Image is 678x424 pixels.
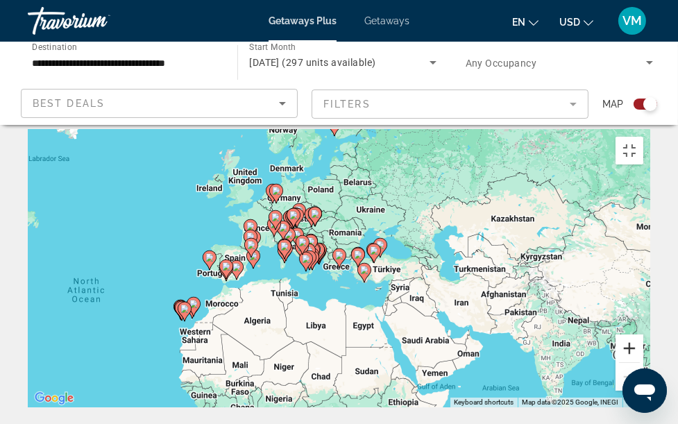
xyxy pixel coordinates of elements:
span: Map [602,94,623,114]
a: Getaways Plus [269,15,337,26]
span: USD [559,17,580,28]
button: Zoom in [616,334,643,362]
span: Best Deals [33,98,105,109]
button: Filter [312,89,588,119]
button: Change currency [559,12,593,32]
span: Start Month [249,43,296,53]
a: Getaways [364,15,409,26]
button: Change language [512,12,539,32]
span: [DATE] (297 units available) [249,57,375,68]
a: Travorium [28,3,167,39]
mat-select: Sort by [33,95,286,112]
span: Any Occupancy [466,58,537,69]
span: en [512,17,525,28]
button: User Menu [614,6,650,35]
span: Destination [32,42,77,52]
img: Google [31,389,77,407]
button: Zoom out [616,363,643,391]
span: Map data ©2025 Google, INEGI [522,398,618,406]
span: VM [622,14,642,28]
a: Open this area in Google Maps (opens a new window) [31,389,77,407]
iframe: Button to launch messaging window [622,368,667,413]
button: Keyboard shortcuts [454,398,514,407]
button: Toggle fullscreen view [616,137,643,164]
